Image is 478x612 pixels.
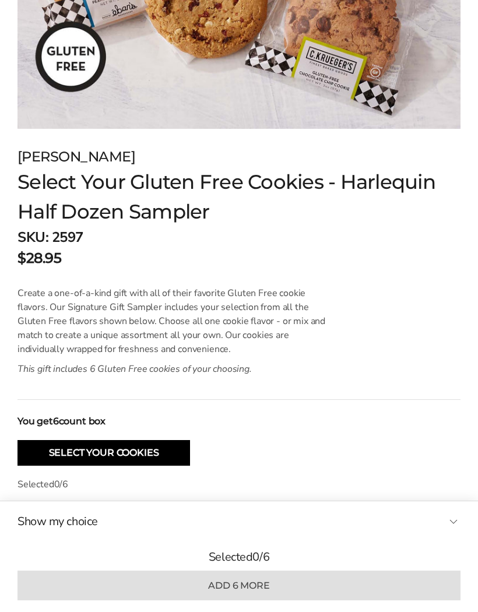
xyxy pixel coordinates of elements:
[54,478,60,491] span: 0
[17,363,252,375] em: This gift includes 6 Gluten Free cookies of your choosing.
[17,414,106,428] strong: You get count box
[62,478,68,491] span: 6
[252,549,259,565] span: 0
[17,286,336,356] p: Create a one-of-a-kind gift with all of their favorite Gluten Free cookie flavors. Our Signature ...
[17,571,461,600] button: Add 6 more
[17,548,461,566] p: Selected /
[17,248,61,269] p: $28.95
[17,513,461,530] button: Show my choice
[17,146,461,167] p: [PERSON_NAME]
[52,228,83,247] span: 2597
[17,167,461,227] h1: Select Your Gluten Free Cookies - Harlequin Half Dozen Sampler
[17,477,461,491] p: Selected /
[17,228,48,247] strong: SKU:
[17,440,190,466] button: Select Your Cookies
[9,568,121,603] iframe: Sign Up via Text for Offers
[263,549,270,565] span: 6
[53,416,59,427] span: 6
